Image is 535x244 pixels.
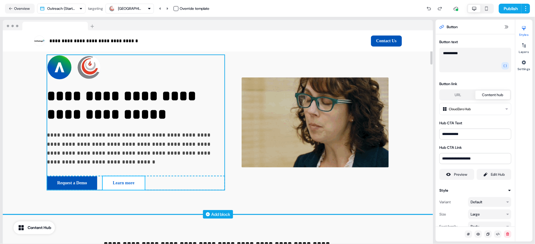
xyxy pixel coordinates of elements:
[471,211,480,217] div: Large
[439,120,511,126] div: Hub CTA Text
[88,6,103,12] div: targeting
[439,187,448,193] div: Style
[371,36,402,47] button: Contact Us
[449,107,471,112] div: CloudZero Hub
[441,91,476,99] button: URL
[491,171,505,178] div: Edit Hub
[13,221,55,234] button: Content Hub
[515,40,533,54] button: Layers
[439,81,511,87] div: Button link
[471,199,482,205] div: Default
[515,58,533,71] button: Settings
[447,24,458,30] span: Button
[47,176,97,190] button: Request a Demo
[103,176,145,190] button: Learn more
[28,225,51,231] div: Content Hub
[476,91,510,99] button: Content hub
[477,169,512,180] a: Edit Hub
[439,222,466,231] div: Font family
[439,39,458,44] label: Button text
[242,55,389,190] div: Image
[499,4,522,13] button: Publish
[468,222,511,231] button: Body
[439,145,511,151] div: Hub CTA Link
[439,187,511,193] button: Style
[439,197,466,207] div: Variant
[118,6,143,12] div: [GEOGRAPHIC_DATA]
[439,169,474,180] button: Preview
[454,171,467,178] div: Preview
[3,20,97,31] img: Browser topbar
[439,103,511,115] button: CloudZero Hub
[439,209,466,219] div: Size
[212,211,231,217] div: Add block
[180,6,209,12] div: Override template
[47,6,77,12] div: Outreach (Starter)
[105,4,154,13] button: [GEOGRAPHIC_DATA]
[220,36,402,47] div: Contact Us
[515,23,533,37] button: Styles
[47,176,224,190] div: Request a DemoLearn more
[5,4,35,13] button: Overview
[471,223,505,230] div: Body
[242,77,389,167] img: Image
